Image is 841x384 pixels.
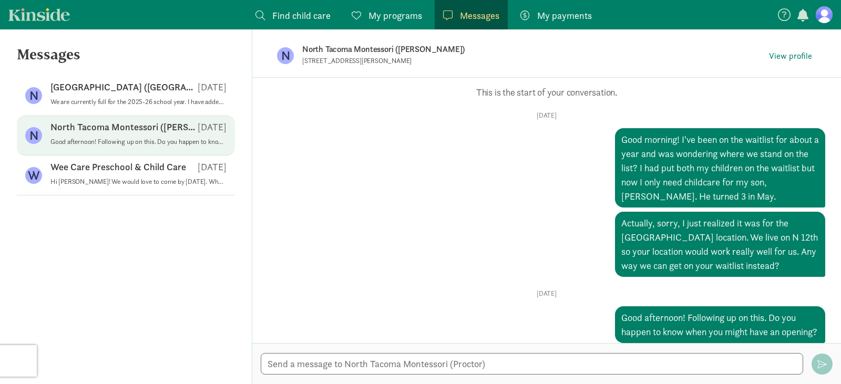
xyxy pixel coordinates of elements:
[765,49,816,64] button: View profile
[368,8,422,23] span: My programs
[198,81,227,94] p: [DATE]
[50,98,227,106] p: We are currently full for the 2025-26 school year. I have added you back to the waitlist and if a...
[198,161,227,173] p: [DATE]
[50,161,186,173] p: Wee Care Preschool & Child Care
[25,87,42,104] figure: N
[50,138,227,146] p: Good afternoon! Following up on this. Do you happen to know when you might have an opening?
[268,289,825,298] p: [DATE]
[302,42,633,57] p: North Tacoma Montessori ([PERSON_NAME])
[537,8,592,23] span: My payments
[615,306,825,343] div: Good afternoon! Following up on this. Do you happen to know when you might have an opening?
[769,50,812,63] span: View profile
[50,81,198,94] p: [GEOGRAPHIC_DATA] ([GEOGRAPHIC_DATA])
[272,8,331,23] span: Find child care
[198,121,227,133] p: [DATE]
[25,167,42,184] figure: W
[615,212,825,277] div: Actually, sorry, I just realized it was for the [GEOGRAPHIC_DATA] location. We live on N 12th so ...
[277,47,294,64] figure: N
[50,121,198,133] p: North Tacoma Montessori ([PERSON_NAME])
[302,57,560,65] p: [STREET_ADDRESS][PERSON_NAME]
[268,86,825,99] p: This is the start of your conversation.
[25,127,42,144] figure: N
[268,111,825,120] p: [DATE]
[8,8,70,21] a: Kinside
[460,8,499,23] span: Messages
[765,48,816,64] a: View profile
[50,178,227,186] p: Hi [PERSON_NAME]! We would love to come by [DATE]. What time?
[615,128,825,207] div: Good morning! I've been on the waitlist for about a year and was wondering where we stand on the ...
